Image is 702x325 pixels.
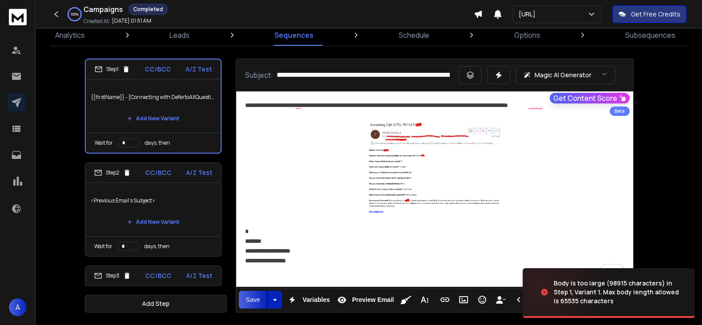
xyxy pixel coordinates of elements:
[436,291,453,309] button: Insert Link (Ctrl+K)
[164,24,195,46] a: Leads
[9,9,27,25] img: logo
[85,59,222,154] li: Step1CC/BCCA/Z Test{{firstName}} - {Connecting with DefertoAI|Question|Is your team missing clien...
[95,65,130,73] div: Step 1
[269,24,319,46] a: Sequences
[350,296,396,304] span: Preview Email
[120,110,186,127] button: Add New Variant
[145,65,171,74] p: CC/BCC
[509,24,546,46] a: Options
[274,30,313,40] p: Sequences
[145,271,171,280] p: CC/BCC
[239,291,267,309] button: Save
[554,279,684,305] div: Body is too large (98915 characters) in Step 1, Variant 1. Max body length allowed is 65535 chara...
[236,91,633,286] div: To enrich screen reader interactions, please activate Accessibility in Grammarly extension settings
[245,70,273,80] p: Subject:
[128,4,168,15] div: Completed
[625,30,675,40] p: Subsequences
[94,169,131,177] div: Step 2
[144,243,170,250] p: days, then
[514,30,540,40] p: Options
[550,93,630,103] button: Get Content Score
[535,71,591,79] p: Magic AI Generator
[492,291,509,309] button: Insert Unsubscribe Link
[83,4,123,15] h1: Campaigns
[186,65,212,74] p: A/Z Test
[455,291,472,309] button: Insert Image (Ctrl+P)
[612,5,686,23] button: Get Free Credits
[145,168,171,177] p: CC/BCC
[284,291,332,309] button: Variables
[9,298,27,316] button: A
[474,291,491,309] button: Emoticons
[513,291,530,309] button: Code View
[393,24,435,46] a: Schedule
[523,268,611,316] img: image
[186,271,212,280] p: A/Z Test
[333,291,396,309] button: Preview Email
[620,24,681,46] a: Subsequences
[91,85,215,110] p: {{firstName}} - {Connecting with DefertoAI|Question|Is your team missing client calls at night?|A...
[301,296,332,304] span: Variables
[91,188,216,213] p: <Previous Email's Subject>
[85,162,222,257] li: Step2CC/BCCA/Z Test<Previous Email's Subject>Add New VariantWait fordays, then
[610,107,630,116] div: Beta
[50,24,90,46] a: Analytics
[186,168,212,177] p: A/Z Test
[85,295,227,313] button: Add Step
[55,30,85,40] p: Analytics
[120,213,186,231] button: Add New Variant
[94,243,112,250] p: Wait for
[83,18,110,25] p: Created At:
[95,139,113,147] p: Wait for
[399,30,429,40] p: Schedule
[516,66,615,84] button: Magic AI Generator
[416,291,433,309] button: More Text
[94,272,131,280] div: Step 3
[71,12,79,17] p: 100 %
[145,139,170,147] p: days, then
[170,30,190,40] p: Leads
[112,17,151,24] p: [DATE] 01:51 AM
[631,10,680,19] p: Get Free Credits
[519,10,539,19] p: [URL]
